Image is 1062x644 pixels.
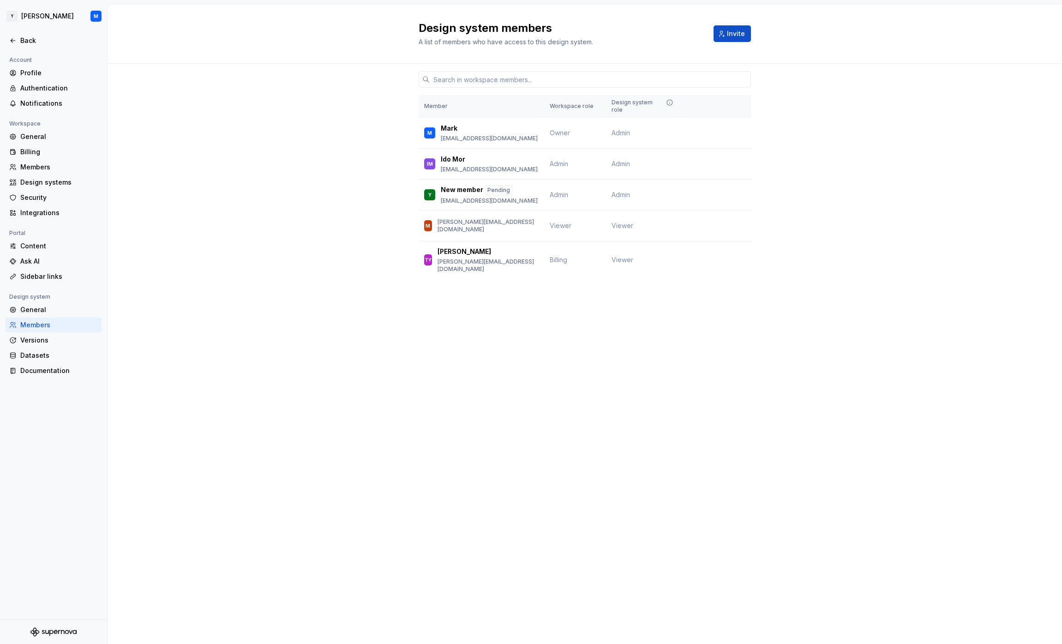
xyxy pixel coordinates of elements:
[612,99,675,114] div: Design system role
[6,239,102,253] a: Content
[6,254,102,269] a: Ask AI
[714,25,751,42] button: Invite
[430,71,751,88] input: Search in workspace members...
[20,36,98,45] div: Back
[20,351,98,360] div: Datasets
[6,302,102,317] a: General
[20,84,98,93] div: Authentication
[419,95,544,118] th: Member
[612,128,630,138] span: Admin
[6,33,102,48] a: Back
[6,160,102,175] a: Members
[441,155,465,164] p: Ido Mor
[441,166,538,173] p: [EMAIL_ADDRESS][DOMAIN_NAME]
[94,12,98,20] div: M
[20,320,98,330] div: Members
[438,218,539,233] p: [PERSON_NAME][EMAIL_ADDRESS][DOMAIN_NAME]
[441,124,457,133] p: Mark
[550,160,568,168] span: Admin
[427,159,433,169] div: IM
[425,255,432,265] div: TY
[21,12,74,21] div: [PERSON_NAME]
[438,258,539,273] p: [PERSON_NAME][EMAIL_ADDRESS][DOMAIN_NAME]
[20,366,98,375] div: Documentation
[6,66,102,80] a: Profile
[6,11,18,22] div: Y
[428,190,432,199] div: Y
[550,222,571,229] span: Viewer
[6,318,102,332] a: Members
[419,38,593,46] span: A list of members who have access to this design system.
[20,336,98,345] div: Versions
[20,305,98,314] div: General
[6,363,102,378] a: Documentation
[20,132,98,141] div: General
[438,247,491,256] p: [PERSON_NAME]
[485,185,512,195] div: Pending
[612,159,630,169] span: Admin
[6,96,102,111] a: Notifications
[20,208,98,217] div: Integrations
[6,54,36,66] div: Account
[20,193,98,202] div: Security
[6,118,44,129] div: Workspace
[6,348,102,363] a: Datasets
[6,228,29,239] div: Portal
[20,147,98,156] div: Billing
[20,257,98,266] div: Ask AI
[6,269,102,284] a: Sidebar links
[20,163,98,172] div: Members
[20,99,98,108] div: Notifications
[441,135,538,142] p: [EMAIL_ADDRESS][DOMAIN_NAME]
[612,221,633,230] span: Viewer
[6,333,102,348] a: Versions
[550,191,568,199] span: Admin
[441,197,538,205] p: [EMAIL_ADDRESS][DOMAIN_NAME]
[544,95,606,118] th: Workspace role
[6,81,102,96] a: Authentication
[550,256,567,264] span: Billing
[612,190,630,199] span: Admin
[612,255,633,265] span: Viewer
[426,221,430,230] div: M
[441,185,483,195] p: New member
[6,291,54,302] div: Design system
[20,178,98,187] div: Design systems
[6,205,102,220] a: Integrations
[2,6,105,26] button: Y[PERSON_NAME]M
[6,144,102,159] a: Billing
[6,190,102,205] a: Security
[30,627,77,637] svg: Supernova Logo
[6,175,102,190] a: Design systems
[20,241,98,251] div: Content
[727,29,745,38] span: Invite
[419,21,702,36] h2: Design system members
[20,272,98,281] div: Sidebar links
[20,68,98,78] div: Profile
[6,129,102,144] a: General
[427,128,432,138] div: M
[550,129,570,137] span: Owner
